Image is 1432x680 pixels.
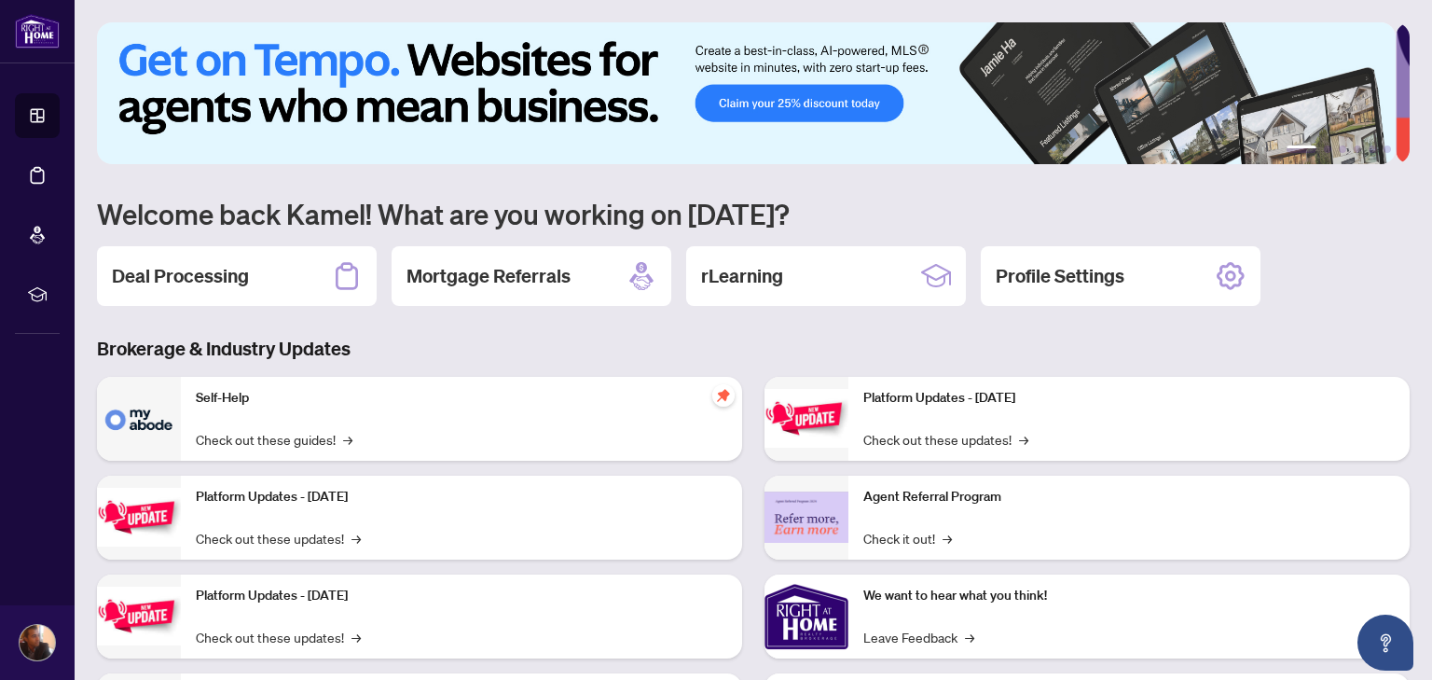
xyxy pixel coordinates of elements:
p: We want to hear what you think! [863,586,1395,606]
span: → [1019,429,1028,450]
h2: Deal Processing [112,263,249,289]
button: 5 [1369,146,1376,153]
a: Check it out!→ [863,528,952,548]
a: Check out these updates!→ [863,429,1028,450]
p: Self-Help [196,388,727,409]
span: → [965,627,974,647]
img: Platform Updates - September 16, 2025 [97,488,181,547]
span: → [943,528,952,548]
p: Platform Updates - [DATE] [863,388,1395,409]
button: Open asap [1357,615,1413,671]
button: 1 [1287,146,1316,153]
h2: Profile Settings [996,263,1124,289]
img: Agent Referral Program [764,492,848,543]
img: logo [15,14,60,49]
a: Check out these guides!→ [196,429,352,450]
h3: Brokerage & Industry Updates [97,336,1410,362]
p: Platform Updates - [DATE] [196,586,727,606]
p: Agent Referral Program [863,487,1395,507]
img: We want to hear what you think! [764,575,848,659]
span: → [351,627,361,647]
img: Slide 0 [97,22,1396,164]
button: 3 [1339,146,1346,153]
p: Platform Updates - [DATE] [196,487,727,507]
h1: Welcome back Kamel! What are you working on [DATE]? [97,196,1410,231]
a: Leave Feedback→ [863,627,974,647]
span: → [343,429,352,450]
a: Check out these updates!→ [196,627,361,647]
img: Platform Updates - July 21, 2025 [97,587,181,645]
a: Check out these updates!→ [196,528,361,548]
button: 2 [1324,146,1331,153]
img: Self-Help [97,377,181,461]
h2: rLearning [701,263,783,289]
button: 6 [1384,146,1391,153]
h2: Mortgage Referrals [406,263,571,289]
button: 4 [1354,146,1361,153]
img: Profile Icon [20,625,55,660]
img: Platform Updates - June 23, 2025 [764,389,848,448]
span: pushpin [712,384,735,407]
span: → [351,528,361,548]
